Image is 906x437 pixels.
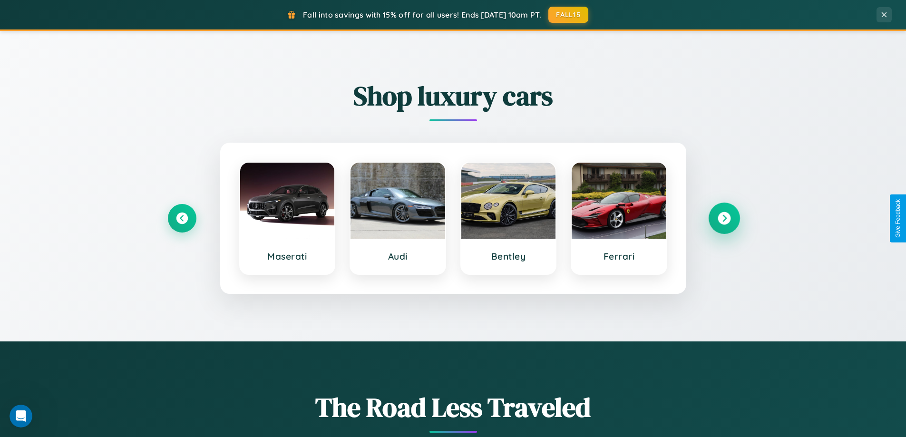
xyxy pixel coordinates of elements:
h1: The Road Less Traveled [168,389,739,426]
iframe: Intercom live chat [10,405,32,427]
h3: Maserati [250,251,325,262]
button: FALL15 [548,7,588,23]
h2: Shop luxury cars [168,78,739,114]
h3: Ferrari [581,251,657,262]
span: Fall into savings with 15% off for all users! Ends [DATE] 10am PT. [303,10,541,19]
h3: Audi [360,251,436,262]
div: Give Feedback [895,199,901,238]
h3: Bentley [471,251,546,262]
